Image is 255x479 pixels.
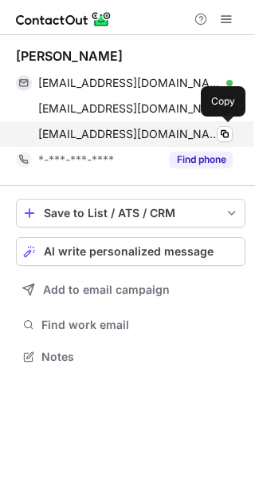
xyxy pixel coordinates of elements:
[44,245,214,258] span: AI write personalized message
[41,350,239,364] span: Notes
[38,127,221,141] span: [EMAIL_ADDRESS][DOMAIN_NAME]
[44,207,218,220] div: Save to List / ATS / CRM
[43,283,170,296] span: Add to email campaign
[16,275,245,304] button: Add to email campaign
[16,10,112,29] img: ContactOut v5.3.10
[41,318,239,332] span: Find work email
[16,314,245,336] button: Find work email
[170,152,233,168] button: Reveal Button
[16,199,245,228] button: save-profile-one-click
[38,101,221,116] span: [EMAIL_ADDRESS][DOMAIN_NAME]
[38,76,221,90] span: [EMAIL_ADDRESS][DOMAIN_NAME]
[16,237,245,266] button: AI write personalized message
[16,48,123,64] div: [PERSON_NAME]
[16,346,245,368] button: Notes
